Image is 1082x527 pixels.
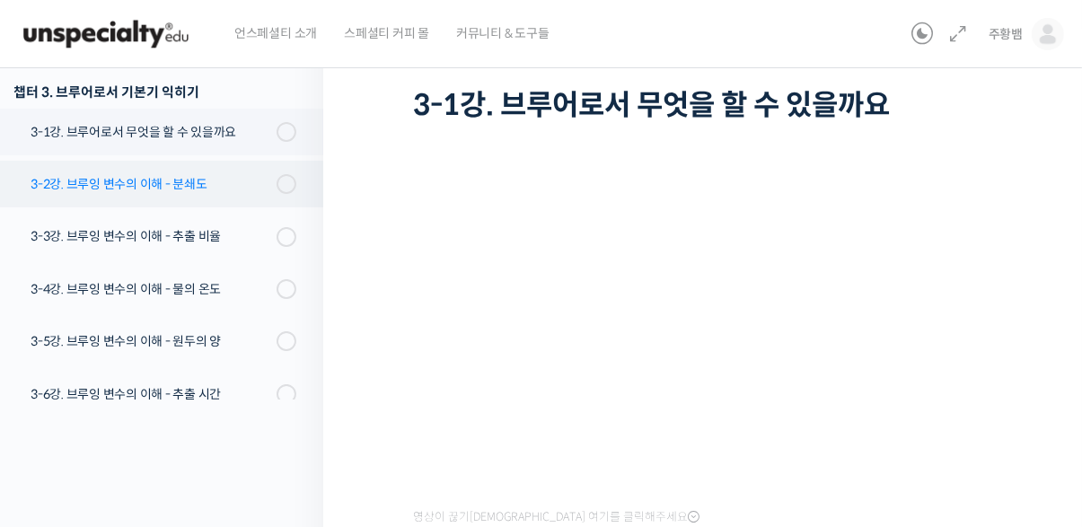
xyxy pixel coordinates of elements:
div: 3-2강. 브루잉 변수의 이해 - 분쇄도 [31,174,271,194]
span: 주황뱀 [989,26,1023,42]
div: 3-5강. 브루잉 변수의 이해 - 원두의 양 [31,331,271,351]
div: 3-4강. 브루잉 변수의 이해 - 물의 온도 [31,279,271,299]
span: 홈 [57,405,67,419]
span: 영상이 끊기[DEMOGRAPHIC_DATA] 여기를 클릭해주세요 [413,510,699,524]
a: 대화 [119,378,232,423]
h1: 3-1강. 브루어로서 무엇을 할 수 있을까요 [413,88,1001,122]
div: 3-6강. 브루잉 변수의 이해 - 추출 시간 [31,384,271,404]
span: 설정 [277,405,299,419]
div: 3-1강. 브루어로서 무엇을 할 수 있을까요 [31,122,271,142]
a: 홈 [5,378,119,423]
div: 챕터 3. 브루어로서 기본기 익히기 [13,80,296,104]
a: 설정 [232,378,345,423]
div: 3-3강. 브루잉 변수의 이해 - 추출 비율 [31,226,271,246]
span: 대화 [164,406,186,420]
